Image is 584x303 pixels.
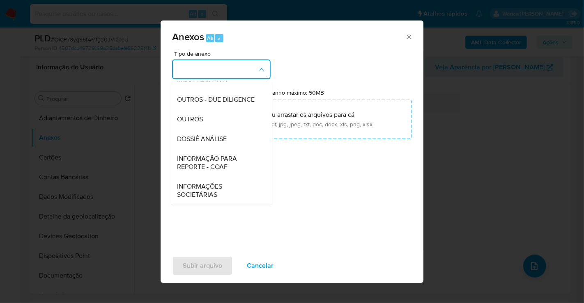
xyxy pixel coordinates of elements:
[218,34,221,42] span: a
[177,76,227,84] span: MIDIA NEGATIVA
[177,96,255,104] span: OUTROS - DUE DILIGENCE
[236,256,284,276] button: Cancelar
[247,257,274,275] span: Cancelar
[262,89,324,96] label: Tamanho máximo: 50MB
[177,155,261,171] span: INFORMAÇÃO PARA REPORTE - COAF
[177,115,203,123] span: OUTROS
[174,51,273,57] span: Tipo de anexo
[207,34,214,42] span: Alt
[405,33,412,40] button: Fechar
[177,135,227,143] span: DOSSIÊ ANÁLISE
[172,30,204,44] span: Anexos
[177,182,261,199] span: INFORMAÇÕES SOCIETÁRIAS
